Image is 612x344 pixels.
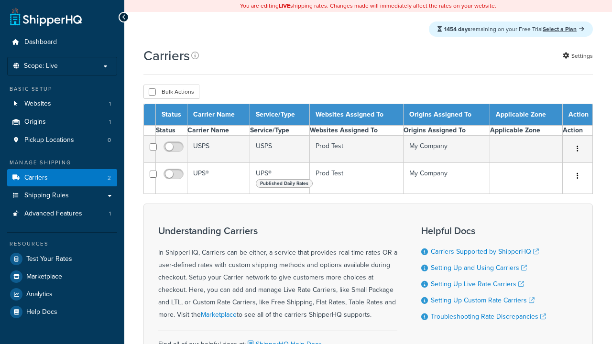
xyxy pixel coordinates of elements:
[403,126,490,136] th: Origins Assigned To
[187,126,250,136] th: Carrier Name
[108,174,111,182] span: 2
[7,95,117,113] a: Websites 1
[431,247,539,257] a: Carriers Supported by ShipperHQ
[431,312,546,322] a: Troubleshooting Rate Discrepancies
[108,136,111,144] span: 0
[143,46,190,65] h1: Carriers
[187,163,250,194] td: UPS®
[490,126,562,136] th: Applicable Zone
[7,187,117,204] a: Shipping Rules
[421,226,546,236] h3: Helpful Docs
[256,179,313,188] span: Published Daily Rates
[24,136,74,144] span: Pickup Locations
[7,169,117,187] a: Carriers 2
[250,136,310,163] td: USPS
[7,205,117,223] a: Advanced Features 1
[431,263,527,273] a: Setting Up and Using Carriers
[26,290,53,299] span: Analytics
[7,286,117,303] a: Analytics
[563,104,593,126] th: Action
[403,104,490,126] th: Origins Assigned To
[187,136,250,163] td: USPS
[24,38,57,46] span: Dashboard
[444,25,470,33] strong: 1454 days
[250,126,310,136] th: Service/Type
[156,126,187,136] th: Status
[158,226,397,321] div: In ShipperHQ, Carriers can be either, a service that provides real-time rates OR a user-defined r...
[7,131,117,149] a: Pickup Locations 0
[24,62,58,70] span: Scope: Live
[403,163,490,194] td: My Company
[563,126,593,136] th: Action
[7,205,117,223] li: Advanced Features
[109,100,111,108] span: 1
[7,85,117,93] div: Basic Setup
[24,192,69,200] span: Shipping Rules
[563,49,593,63] a: Settings
[310,136,403,163] td: Prod Test
[26,255,72,263] span: Test Your Rates
[26,273,62,281] span: Marketplace
[24,210,82,218] span: Advanced Features
[7,131,117,149] li: Pickup Locations
[158,226,397,236] h3: Understanding Carriers
[403,136,490,163] td: My Company
[26,308,57,316] span: Help Docs
[310,126,403,136] th: Websites Assigned To
[431,295,535,305] a: Setting Up Custom Rate Carriers
[7,113,117,131] li: Origins
[24,174,48,182] span: Carriers
[7,240,117,248] div: Resources
[187,104,250,126] th: Carrier Name
[156,104,187,126] th: Status
[7,95,117,113] li: Websites
[543,25,584,33] a: Select a Plan
[7,268,117,285] a: Marketplace
[7,33,117,51] a: Dashboard
[7,303,117,321] a: Help Docs
[109,118,111,126] span: 1
[143,85,199,99] button: Bulk Actions
[109,210,111,218] span: 1
[10,7,82,26] a: ShipperHQ Home
[250,163,310,194] td: UPS®
[310,104,403,126] th: Websites Assigned To
[250,104,310,126] th: Service/Type
[429,21,593,37] div: remaining on your Free Trial
[310,163,403,194] td: Prod Test
[431,279,524,289] a: Setting Up Live Rate Carriers
[7,159,117,167] div: Manage Shipping
[490,104,562,126] th: Applicable Zone
[7,169,117,187] li: Carriers
[7,250,117,268] a: Test Your Rates
[24,118,46,126] span: Origins
[7,113,117,131] a: Origins 1
[24,100,51,108] span: Websites
[279,1,290,10] b: LIVE
[201,310,237,320] a: Marketplace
